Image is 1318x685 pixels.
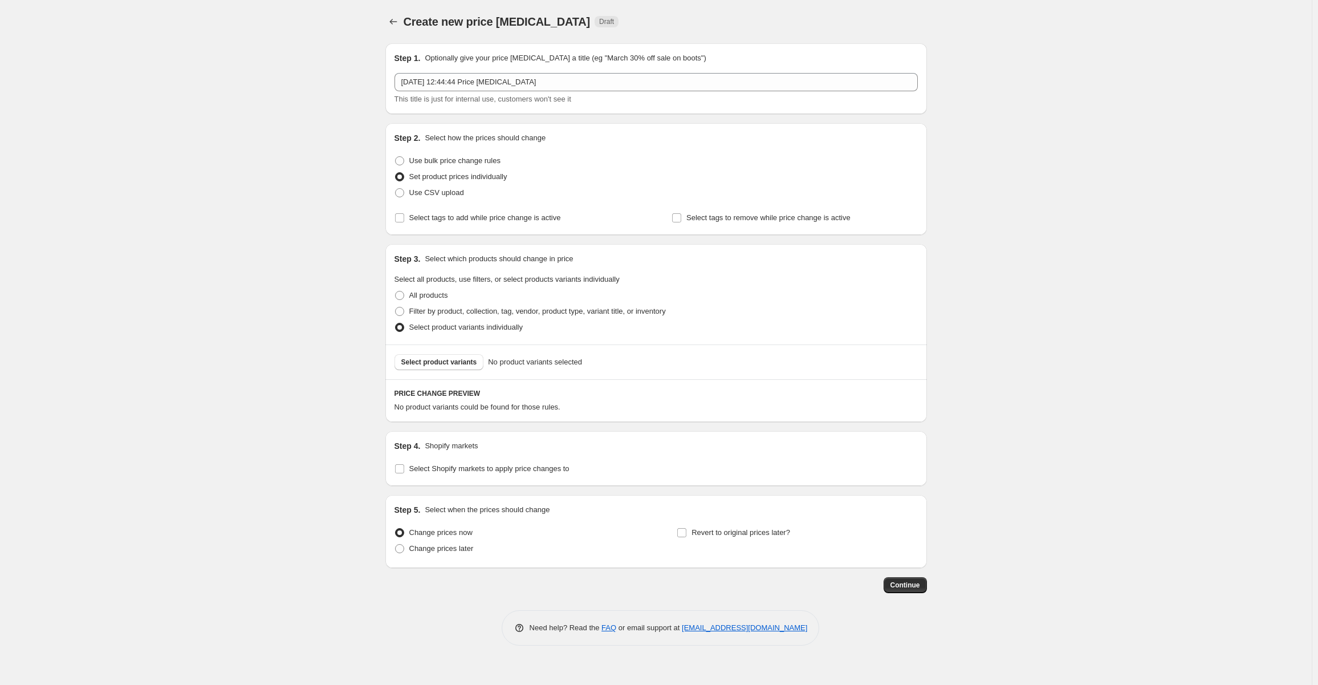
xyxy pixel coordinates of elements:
h2: Step 1. [394,52,421,64]
span: Change prices later [409,544,474,553]
button: Continue [884,577,927,593]
span: Create new price [MEDICAL_DATA] [404,15,591,28]
button: Price change jobs [385,14,401,30]
h2: Step 4. [394,440,421,452]
p: Optionally give your price [MEDICAL_DATA] a title (eg "March 30% off sale on boots") [425,52,706,64]
span: Continue [890,581,920,590]
span: Set product prices individually [409,172,507,181]
span: All products [409,291,448,299]
p: Select when the prices should change [425,504,550,516]
span: No product variants could be found for those rules. [394,403,560,411]
span: Select tags to remove while price change is active [686,213,851,222]
span: This title is just for internal use, customers won't see it [394,95,571,103]
p: Select which products should change in price [425,253,573,265]
p: Shopify markets [425,440,478,452]
a: [EMAIL_ADDRESS][DOMAIN_NAME] [682,623,807,632]
span: Filter by product, collection, tag, vendor, product type, variant title, or inventory [409,307,666,315]
span: Select Shopify markets to apply price changes to [409,464,569,473]
p: Select how the prices should change [425,132,546,144]
span: Draft [599,17,614,26]
input: 30% off holiday sale [394,73,918,91]
span: No product variants selected [488,356,582,368]
span: Select product variants individually [409,323,523,331]
span: Use CSV upload [409,188,464,197]
a: FAQ [601,623,616,632]
h6: PRICE CHANGE PREVIEW [394,389,918,398]
span: Use bulk price change rules [409,156,501,165]
span: Select tags to add while price change is active [409,213,561,222]
button: Select product variants [394,354,484,370]
h2: Step 5. [394,504,421,516]
h2: Step 3. [394,253,421,265]
span: Revert to original prices later? [691,528,790,537]
span: Select all products, use filters, or select products variants individually [394,275,620,283]
span: or email support at [616,623,682,632]
span: Select product variants [401,358,477,367]
span: Change prices now [409,528,473,537]
h2: Step 2. [394,132,421,144]
span: Need help? Read the [530,623,602,632]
